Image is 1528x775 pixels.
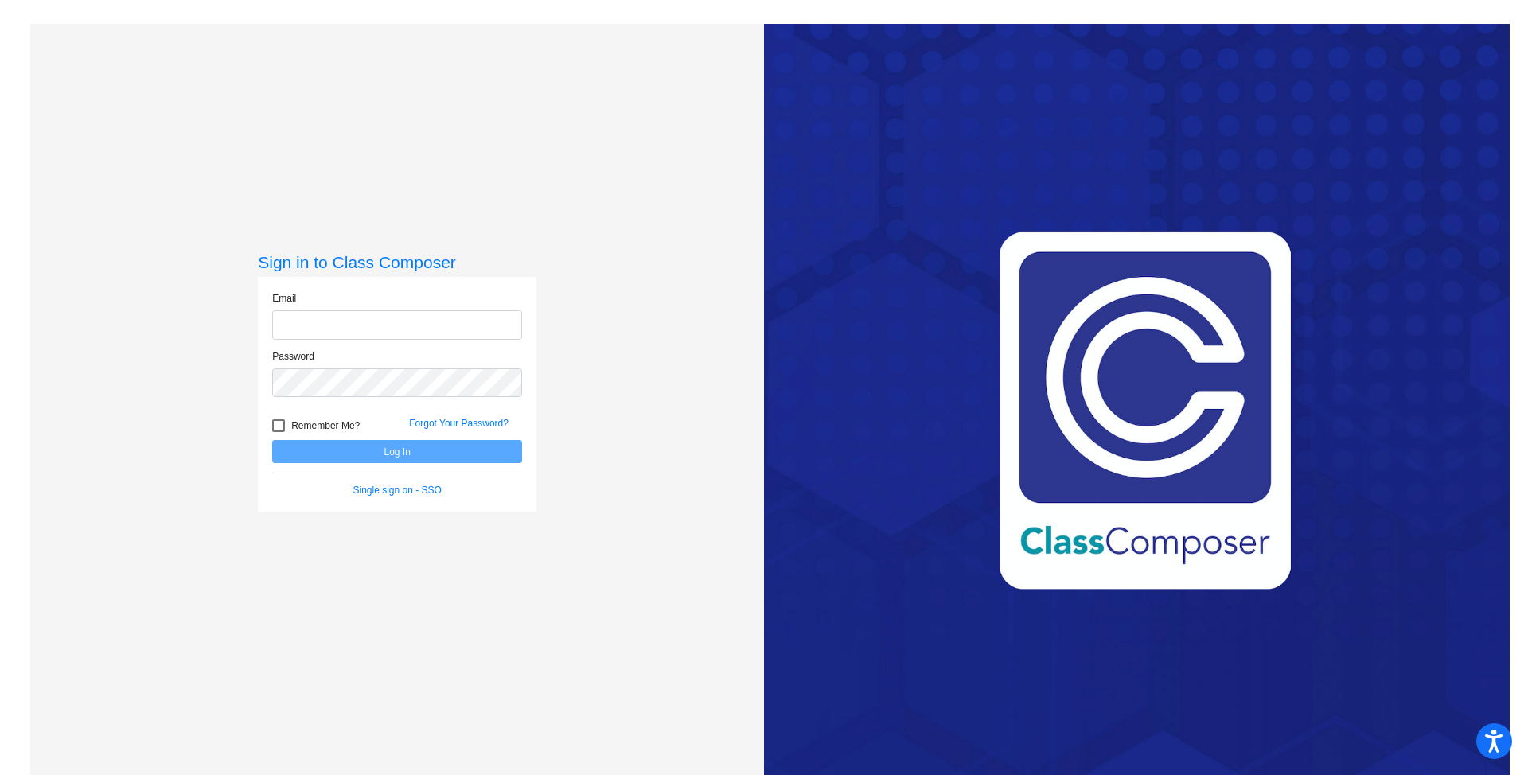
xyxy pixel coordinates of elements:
[353,485,442,496] a: Single sign on - SSO
[272,440,522,463] button: Log In
[272,349,314,364] label: Password
[272,291,296,306] label: Email
[291,416,360,435] span: Remember Me?
[258,252,536,272] h3: Sign in to Class Composer
[409,418,509,429] a: Forgot Your Password?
